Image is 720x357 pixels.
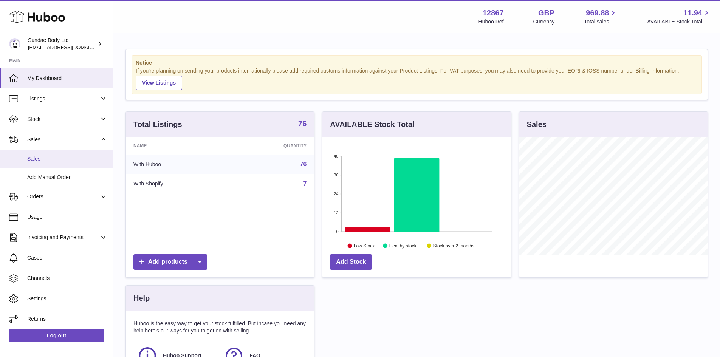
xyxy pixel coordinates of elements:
[389,243,417,248] text: Healthy stock
[527,119,547,130] h3: Sales
[533,18,555,25] div: Currency
[136,59,698,66] strong: Notice
[27,213,107,221] span: Usage
[126,155,228,174] td: With Huboo
[133,119,182,130] h3: Total Listings
[303,181,307,187] a: 7
[334,192,339,196] text: 24
[334,173,339,177] text: 36
[136,67,698,90] div: If you're planning on sending your products internationally please add required customs informati...
[647,8,711,25] a: 11.94 AVAILABLE Stock Total
[334,154,339,158] text: 48
[133,254,207,270] a: Add products
[298,120,307,127] strong: 76
[334,210,339,215] text: 12
[27,275,107,282] span: Channels
[27,155,107,162] span: Sales
[126,174,228,194] td: With Shopify
[9,38,20,49] img: internalAdmin-12867@internal.huboo.com
[330,119,414,130] h3: AVAILABLE Stock Total
[300,161,307,167] a: 76
[136,76,182,90] a: View Listings
[584,8,618,25] a: 969.88 Total sales
[27,95,99,102] span: Listings
[27,174,107,181] span: Add Manual Order
[354,243,375,248] text: Low Stock
[538,8,554,18] strong: GBP
[330,254,372,270] a: Add Stock
[298,120,307,129] a: 76
[483,8,504,18] strong: 12867
[478,18,504,25] div: Huboo Ref
[228,137,314,155] th: Quantity
[27,295,107,302] span: Settings
[586,8,609,18] span: 969.88
[27,193,99,200] span: Orders
[27,75,107,82] span: My Dashboard
[27,315,107,323] span: Returns
[28,44,111,50] span: [EMAIL_ADDRESS][DOMAIN_NAME]
[126,137,228,155] th: Name
[647,18,711,25] span: AVAILABLE Stock Total
[28,37,96,51] div: Sundae Body Ltd
[27,234,99,241] span: Invoicing and Payments
[27,116,99,123] span: Stock
[9,329,104,342] a: Log out
[27,136,99,143] span: Sales
[683,8,702,18] span: 11.94
[433,243,474,248] text: Stock over 2 months
[133,293,150,303] h3: Help
[336,229,339,234] text: 0
[133,320,307,334] p: Huboo is the easy way to get your stock fulfilled. But incase you need any help here's our ways f...
[27,254,107,261] span: Cases
[584,18,618,25] span: Total sales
